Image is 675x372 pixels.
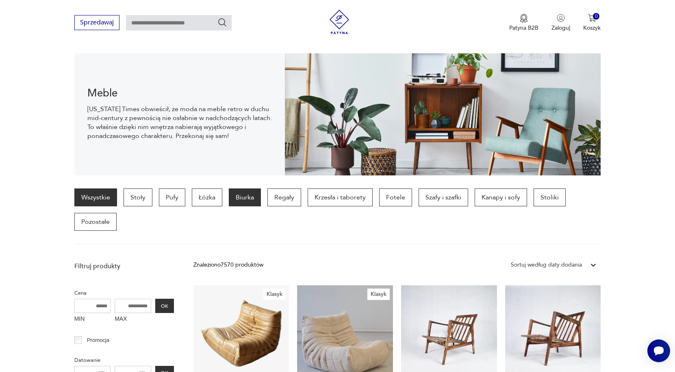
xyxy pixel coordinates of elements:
a: Biurka [229,188,261,206]
a: Pufy [159,188,185,206]
label: MAX [115,313,151,326]
button: OK [155,299,174,313]
a: Ikona medaluPatyna B2B [509,14,538,32]
a: Regały [267,188,301,206]
div: Sortuj według daty dodania [511,260,582,269]
p: [US_STATE] Times obwieścił, że moda na meble retro w duchu mid-century z pewnością nie osłabnie w... [87,105,272,140]
a: Sprzedawaj [74,20,119,26]
a: Kanapy i sofy [475,188,527,206]
button: Patyna B2B [509,14,538,32]
p: Zaloguj [551,24,570,32]
button: Zaloguj [551,14,570,32]
a: Łóżka [192,188,222,206]
button: 0Koszyk [583,14,601,32]
p: Patyna B2B [509,24,538,32]
img: Ikonka użytkownika [557,14,565,22]
a: Fotele [379,188,412,206]
button: Sprzedawaj [74,15,119,30]
div: 0 [593,13,600,20]
p: Promocja [87,336,109,345]
button: Szukaj [217,18,227,27]
p: Filtruj produkty [74,262,174,271]
h1: Meble [87,88,272,98]
img: Ikona koszyka [588,14,596,22]
p: Cena [74,289,174,298]
iframe: Smartsupp widget button [647,339,670,362]
label: MIN [74,313,111,326]
a: Stoły [124,188,152,206]
a: Stoliki [534,188,566,206]
p: Datowanie [74,356,174,365]
img: Meble [285,53,601,175]
img: Patyna - sklep z meblami i dekoracjami vintage [327,10,352,34]
a: Krzesła i taborety [308,188,373,206]
a: Szafy i szafki [419,188,468,206]
a: Pozostałe [74,213,117,231]
div: Znaleziono 7570 produktów [193,260,263,269]
p: Koszyk [583,24,601,32]
img: Ikona medalu [520,14,528,23]
a: Wszystkie [74,188,117,206]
